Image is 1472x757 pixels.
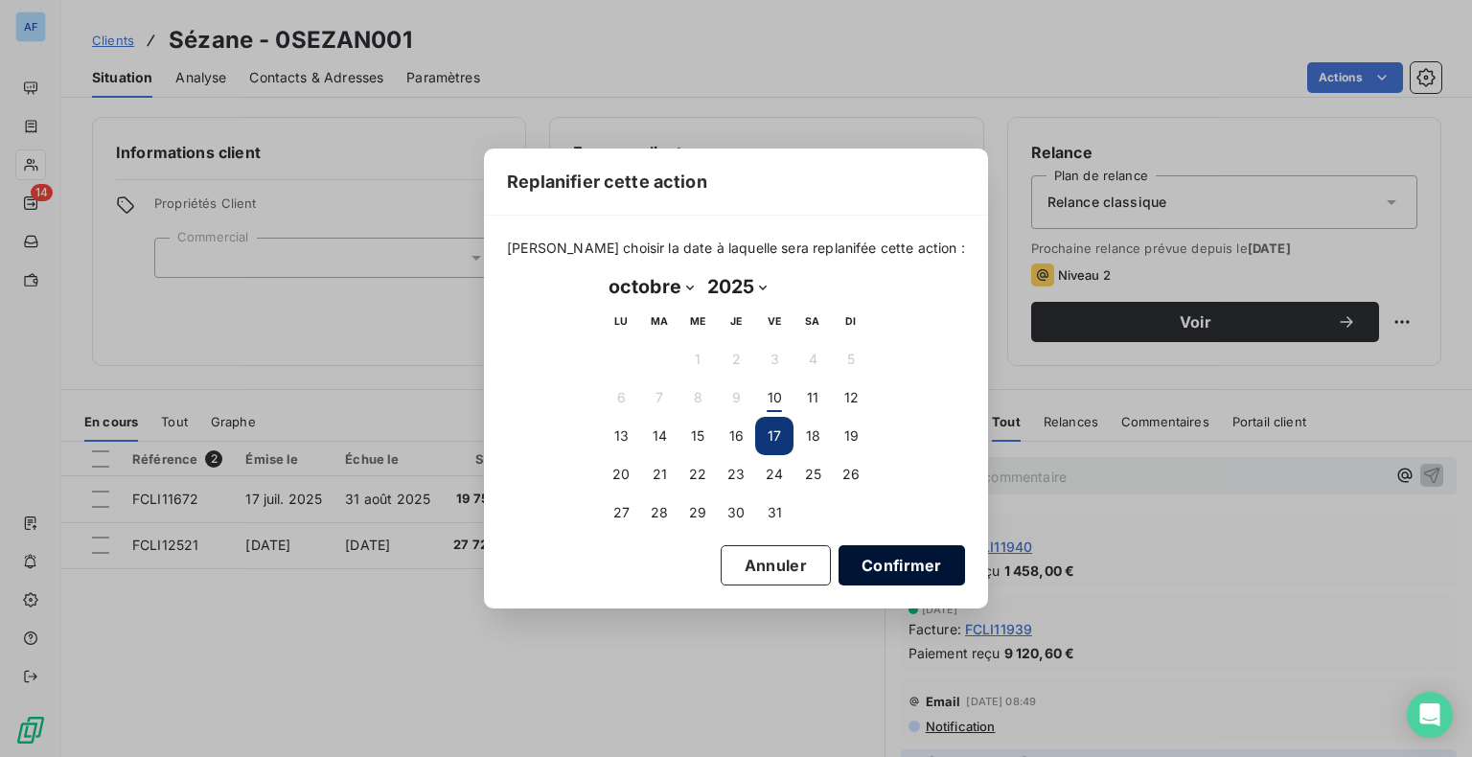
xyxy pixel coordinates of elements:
button: 26 [832,455,870,493]
button: 2 [717,340,755,378]
button: 18 [793,417,832,455]
button: 3 [755,340,793,378]
button: 21 [640,455,678,493]
button: 22 [678,455,717,493]
th: vendredi [755,302,793,340]
button: 1 [678,340,717,378]
button: 14 [640,417,678,455]
button: 6 [602,378,640,417]
button: 7 [640,378,678,417]
button: 11 [793,378,832,417]
button: 25 [793,455,832,493]
button: 13 [602,417,640,455]
button: 30 [717,493,755,532]
button: 27 [602,493,640,532]
span: [PERSON_NAME] choisir la date à laquelle sera replanifée cette action : [507,239,965,258]
div: Open Intercom Messenger [1407,692,1453,738]
button: 31 [755,493,793,532]
th: mercredi [678,302,717,340]
button: 15 [678,417,717,455]
button: Confirmer [839,545,965,585]
th: jeudi [717,302,755,340]
button: 23 [717,455,755,493]
button: 28 [640,493,678,532]
th: dimanche [832,302,870,340]
button: 9 [717,378,755,417]
button: 12 [832,378,870,417]
button: 17 [755,417,793,455]
span: Replanifier cette action [507,169,707,195]
button: 20 [602,455,640,493]
button: 8 [678,378,717,417]
th: lundi [602,302,640,340]
button: 5 [832,340,870,378]
button: 29 [678,493,717,532]
button: 24 [755,455,793,493]
button: 19 [832,417,870,455]
button: 10 [755,378,793,417]
th: samedi [793,302,832,340]
th: mardi [640,302,678,340]
button: 16 [717,417,755,455]
button: Annuler [721,545,831,585]
button: 4 [793,340,832,378]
